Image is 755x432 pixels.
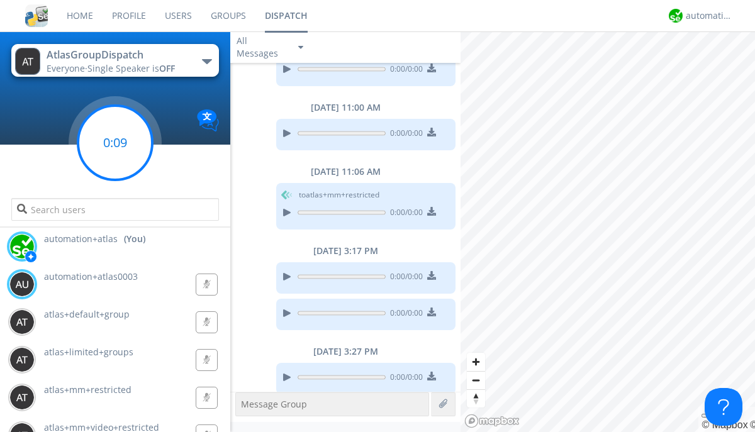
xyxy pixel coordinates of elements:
img: 373638.png [15,48,40,75]
img: download media button [427,64,436,72]
div: All Messages [237,35,287,60]
div: Everyone · [47,62,188,75]
span: 0:00 / 0:00 [386,207,423,221]
button: Zoom in [467,353,485,371]
span: Reset bearing to north [467,390,485,407]
div: [DATE] 3:17 PM [230,245,461,257]
a: Mapbox [702,419,747,430]
span: 0:00 / 0:00 [386,271,423,285]
div: (You) [124,233,145,245]
img: download media button [427,307,436,316]
span: 0:00 / 0:00 [386,64,423,77]
span: Zoom out [467,372,485,389]
button: Reset bearing to north [467,389,485,407]
img: 373638.png [9,309,35,335]
img: 373638.png [9,272,35,297]
div: [DATE] 3:27 PM [230,345,461,358]
div: AtlasGroupDispatch [47,48,188,62]
div: [DATE] 11:00 AM [230,101,461,114]
img: download media button [427,372,436,380]
button: Toggle attribution [702,414,712,418]
span: 0:00 / 0:00 [386,307,423,321]
button: AtlasGroupDispatchEveryone·Single Speaker isOFF [11,44,218,77]
img: download media button [427,271,436,280]
span: atlas+mm+restricted [44,384,131,396]
img: Translation enabled [197,109,219,131]
div: [DATE] 11:06 AM [230,165,461,178]
span: atlas+default+group [44,308,130,320]
iframe: Toggle Customer Support [705,388,742,426]
span: Single Speaker is [87,62,175,74]
div: automation+atlas [686,9,733,22]
button: Zoom out [467,371,485,389]
img: caret-down-sm.svg [298,46,303,49]
img: d2d01cd9b4174d08988066c6d424eccd [669,9,683,23]
img: download media button [427,207,436,216]
img: d2d01cd9b4174d08988066c6d424eccd [9,234,35,259]
img: 373638.png [9,347,35,372]
span: 0:00 / 0:00 [386,128,423,141]
span: to atlas+mm+restricted [299,189,379,201]
a: Mapbox logo [464,414,520,428]
img: cddb5a64eb264b2086981ab96f4c1ba7 [25,4,48,27]
input: Search users [11,198,218,221]
img: download media button [427,128,436,136]
span: automation+atlas0003 [44,270,138,282]
span: atlas+limited+groups [44,346,133,358]
span: automation+atlas [44,233,118,245]
img: 373638.png [9,385,35,410]
span: OFF [159,62,175,74]
span: 0:00 / 0:00 [386,372,423,385]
